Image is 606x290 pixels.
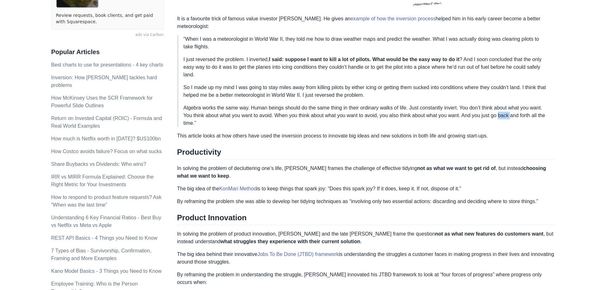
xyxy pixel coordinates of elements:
strong: not as what new features do customers want [435,231,544,237]
p: By reframing the problem she was able to develop her tidying techniques as “involving only two es... [177,198,555,205]
a: KonMari Method [219,186,256,191]
a: Best charts to use for presentations - 4 key charts [51,62,163,67]
a: ads via Carbon [51,32,164,38]
p: In solving the problem of product innovation, [PERSON_NAME] and the late [PERSON_NAME] frame the ... [177,230,555,245]
strong: I said: [269,57,283,62]
p: The big idea behind their innovative is understanding the struggles a customer faces in making pr... [177,251,555,266]
a: Share Buybacks vs Dividends: Who wins? [51,161,146,167]
a: 7 Types of Bias - Survivorship, Confirmation, Framing and More Examples [51,248,151,261]
strong: not as what we want to get rid of [417,166,496,171]
a: How to respond to product feature requests? Ask “When was the last time” [51,195,162,208]
h3: Popular Articles [51,48,164,56]
a: Review requests, book clients, and get paid with Squarespace. [56,12,159,25]
p: This article looks at how others have used the inversion process to innovate big ideas and new so... [177,132,555,140]
p: So I made up my mind I was going to stay miles away from killing pilots by either icing or gettin... [184,84,550,99]
p: By reframing the problem in understanding the struggle, [PERSON_NAME] innovated his JTBD framewor... [177,271,555,286]
a: REST API Basics - 4 Things you Need to Know [51,235,157,241]
h2: Productivity [177,147,555,159]
a: How much is Netflix worth in [DATE]? $US100bn [51,136,161,141]
a: IRR vs MIRR Formula Explained: Choose the Right Metric for Your Investments [51,174,154,187]
strong: suppose I want to kill a lot of pilots. What would be the easy way to do it [285,57,459,62]
p: Algebra works the same way. Human beings should do the same thing in their ordinary walks of life... [184,104,550,127]
a: Jobs To Be Done (JTBD) framework [257,251,339,257]
a: Understanding 6 Key Financial Ratios - Best Buy vs Netflix vs Meta vs Apple [51,215,161,228]
a: example of how the inversion process [351,16,436,21]
a: How McKinsey Uses the SCR Framework for Powerful Slide Outlines [51,95,153,108]
a: Return on Invested Capital (ROIC) - Formula and Real World Examples [51,116,162,129]
strong: what struggles they experience with their current solution [220,239,360,244]
p: “When I was a meteorologist in World War II, they told me how to draw weather maps and predict th... [184,35,550,51]
a: How Costco avoids failure? Focus on what sucks [51,149,162,154]
p: In solving the problem of decluttering one’s life, [PERSON_NAME] frames the challenge of effectiv... [177,165,555,180]
a: Kano Model Basics - 3 Things you Need to Know [51,268,162,274]
h2: Product Innovation [177,213,555,225]
a: Inversion: How [PERSON_NAME] tackles hard problems [51,75,157,88]
p: The big idea of the is to keep things that spark joy: “Does this spark joy? If it does, keep it. ... [177,185,555,193]
p: I just reversed the problem. I inverted, ? And I soon concluded that the only easy way to do it w... [184,56,550,79]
